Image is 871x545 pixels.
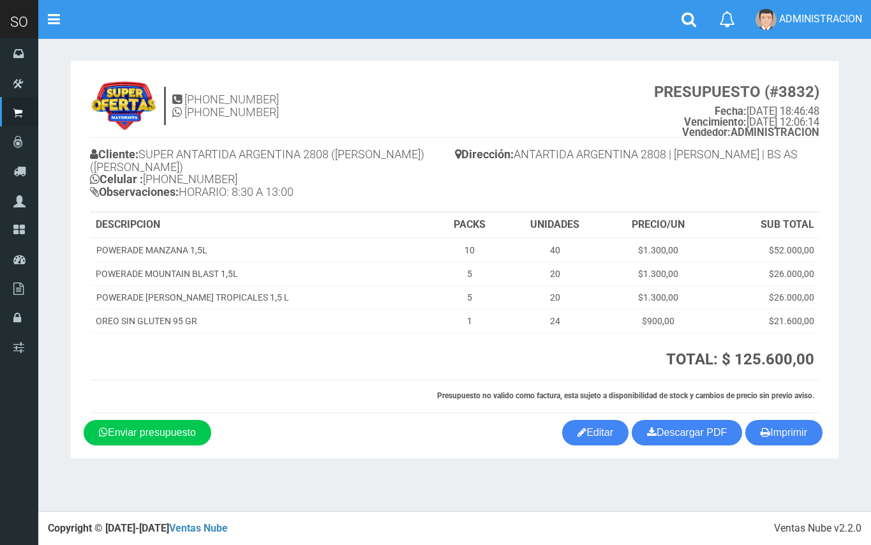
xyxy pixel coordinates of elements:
td: 5 [434,262,505,285]
b: Observaciones: [90,185,179,198]
strong: PRESUPUESTO (#3832) [654,83,819,101]
strong: Copyright © [DATE]-[DATE] [48,522,228,534]
td: 40 [505,238,605,262]
strong: Vendedor: [682,126,731,138]
a: Enviar presupuesto [84,420,211,445]
td: 20 [505,262,605,285]
td: 1 [434,309,505,332]
a: Editar [562,420,629,445]
td: POWERADE MOUNTAIN BLAST 1,5L [91,262,434,285]
a: Ventas Nube [169,522,228,534]
td: OREO SIN GLUTEN 95 GR [91,309,434,332]
span: ADMINISTRACION [779,13,862,25]
th: PACKS [434,213,505,238]
strong: TOTAL: $ 125.600,00 [666,350,814,368]
strong: Vencimiento: [684,116,747,128]
b: Cliente: [90,147,138,161]
img: 9k= [90,80,158,131]
td: 20 [505,285,605,309]
span: Enviar presupuesto [108,427,196,438]
td: $1.300,00 [605,238,711,262]
img: User Image [756,9,777,30]
td: 24 [505,309,605,332]
td: $21.600,00 [711,309,819,332]
th: SUB TOTAL [711,213,819,238]
strong: Fecha: [715,105,747,117]
td: 5 [434,285,505,309]
h4: SUPER ANTARTIDA ARGENTINA 2808 ([PERSON_NAME]) ([PERSON_NAME]) [PHONE_NUMBER] HORARIO: 8:30 A 13:00 [90,145,455,205]
button: Imprimir [745,420,823,445]
td: 10 [434,238,505,262]
th: PRECIO/UN [605,213,711,238]
b: ADMINISTRACION [682,126,819,138]
div: Ventas Nube v2.2.0 [774,521,861,536]
td: $26.000,00 [711,262,819,285]
td: $1.300,00 [605,262,711,285]
td: $52.000,00 [711,238,819,262]
small: [DATE] 18:46:48 [DATE] 12:06:14 [654,84,819,138]
b: Dirección: [455,147,514,161]
td: $26.000,00 [711,285,819,309]
td: POWERADE [PERSON_NAME] TROPICALES 1,5 L [91,285,434,309]
strong: Presupuesto no valido como factura, esta sujeto a disponibilidad de stock y cambios de precio sin... [437,391,814,400]
td: $1.300,00 [605,285,711,309]
th: UNIDADES [505,213,605,238]
h4: ANTARTIDA ARGENTINA 2808 | [PERSON_NAME] | BS AS [455,145,820,167]
td: POWERADE MANZANA 1,5L [91,238,434,262]
h4: [PHONE_NUMBER] [PHONE_NUMBER] [172,93,279,119]
td: $900,00 [605,309,711,332]
a: Descargar PDF [632,420,742,445]
th: DESCRIPCION [91,213,434,238]
b: Celular : [90,172,143,186]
